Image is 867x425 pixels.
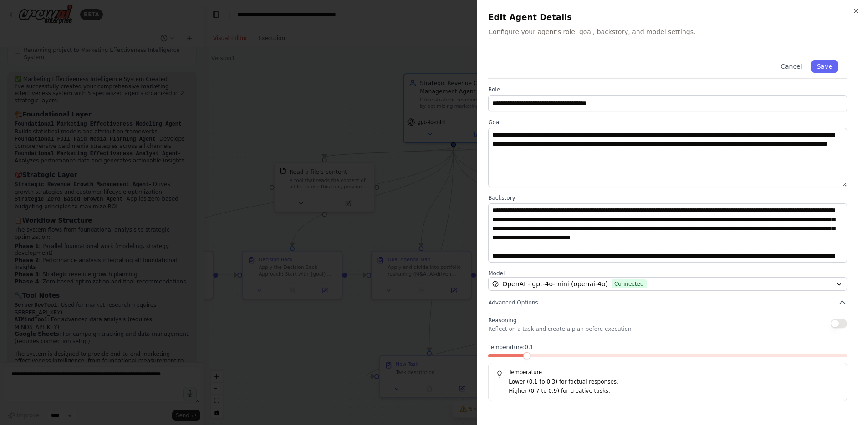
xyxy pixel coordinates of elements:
[811,60,838,73] button: Save
[488,194,847,202] label: Backstory
[488,11,856,24] h2: Edit Agent Details
[775,60,807,73] button: Cancel
[612,279,647,288] span: Connected
[488,86,847,93] label: Role
[509,387,839,396] p: Higher (0.7 to 0.9) for creative tasks.
[488,317,516,324] span: Reasoning
[488,344,533,351] span: Temperature: 0.1
[488,299,538,306] span: Advanced Options
[488,27,856,36] p: Configure your agent's role, goal, backstory, and model settings.
[488,119,847,126] label: Goal
[488,277,847,291] button: OpenAI - gpt-4o-mini (openai-4o)Connected
[509,378,839,387] p: Lower (0.1 to 0.3) for factual responses.
[488,270,847,277] label: Model
[496,369,839,376] h5: Temperature
[488,298,847,307] button: Advanced Options
[502,279,608,288] span: OpenAI - gpt-4o-mini (openai-4o)
[488,325,631,333] p: Reflect on a task and create a plan before execution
